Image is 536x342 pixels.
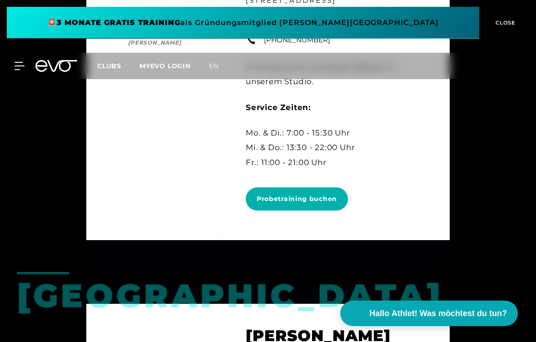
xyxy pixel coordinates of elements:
a: en [209,61,230,71]
a: Clubs [97,61,139,70]
span: CLOSE [493,19,516,27]
button: CLOSE [479,7,529,39]
span: Clubs [97,62,121,70]
span: Hallo Athlet! Was möchtest du tun? [369,307,507,320]
span: en [209,62,219,70]
span: Probetraining buchen [257,194,337,204]
button: Hallo Athlet! Was möchtest du tun? [340,301,518,326]
a: MYEVO LOGIN [139,62,191,70]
